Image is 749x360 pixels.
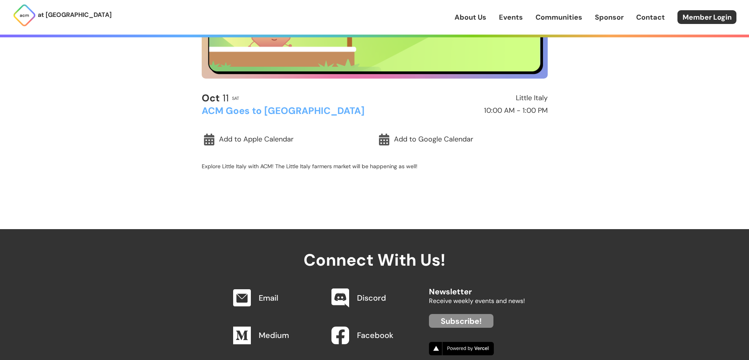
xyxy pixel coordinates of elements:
[378,94,548,102] h2: Little Italy
[499,12,523,22] a: Events
[377,130,548,149] a: Add to Google Calendar
[202,92,220,105] b: Oct
[357,293,386,303] a: Discord
[233,327,251,344] img: Medium
[202,130,373,149] a: Add to Apple Calendar
[429,314,493,328] a: Subscribe!
[259,330,289,340] a: Medium
[202,163,548,170] p: Explore Little Italy with ACM! The Little Italy farmers market will be happening as well!
[536,12,582,22] a: Communities
[202,93,229,104] h2: 11
[429,342,494,355] img: Vercel
[232,96,239,101] h2: Sat
[357,330,394,340] a: Facebook
[259,293,278,303] a: Email
[636,12,665,22] a: Contact
[233,289,251,307] img: Email
[331,288,349,308] img: Discord
[202,106,371,116] h2: ACM Goes to [GEOGRAPHIC_DATA]
[13,4,112,27] a: at [GEOGRAPHIC_DATA]
[13,4,36,27] img: ACM Logo
[595,12,624,22] a: Sponsor
[225,229,525,269] h2: Connect With Us!
[677,10,736,24] a: Member Login
[331,327,349,344] img: Facebook
[429,279,525,296] h2: Newsletter
[378,107,548,115] h2: 10:00 AM - 1:00 PM
[455,12,486,22] a: About Us
[38,10,112,20] p: at [GEOGRAPHIC_DATA]
[429,296,525,306] p: Receive weekly events and news!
